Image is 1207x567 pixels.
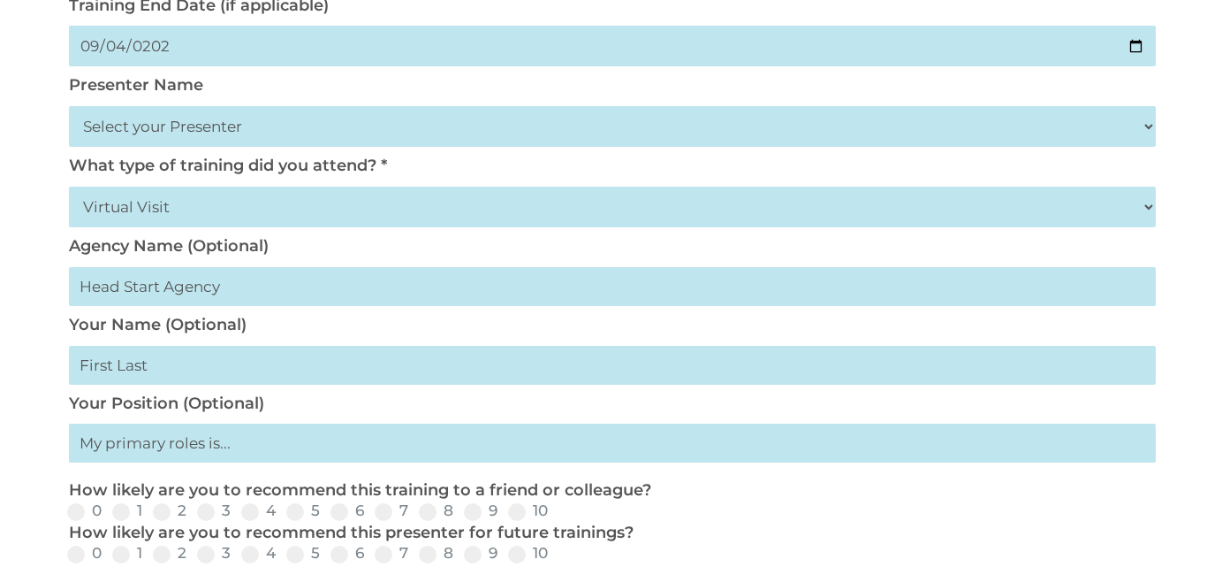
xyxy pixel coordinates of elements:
[69,394,264,413] label: Your Position (Optional)
[69,480,1146,502] p: How likely are you to recommend this training to a friend or colleague?
[69,156,387,175] label: What type of training did you attend? *
[286,503,320,518] label: 5
[153,503,186,518] label: 2
[197,546,231,561] label: 3
[508,546,548,561] label: 10
[69,346,1155,385] input: First Last
[69,424,1155,463] input: My primary roles is...
[69,236,269,256] label: Agency Name (Optional)
[112,546,142,561] label: 1
[508,503,548,518] label: 10
[69,75,203,95] label: Presenter Name
[375,546,408,561] label: 7
[464,546,497,561] label: 9
[330,546,364,561] label: 6
[286,546,320,561] label: 5
[375,503,408,518] label: 7
[153,546,186,561] label: 2
[419,503,453,518] label: 8
[241,503,276,518] label: 4
[464,503,497,518] label: 9
[67,546,102,561] label: 0
[112,503,142,518] label: 1
[69,267,1155,306] input: Head Start Agency
[197,503,231,518] label: 3
[67,503,102,518] label: 0
[330,503,364,518] label: 6
[69,315,247,334] label: Your Name (Optional)
[241,546,276,561] label: 4
[69,523,1146,544] p: How likely are you to recommend this presenter for future trainings?
[419,546,453,561] label: 8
